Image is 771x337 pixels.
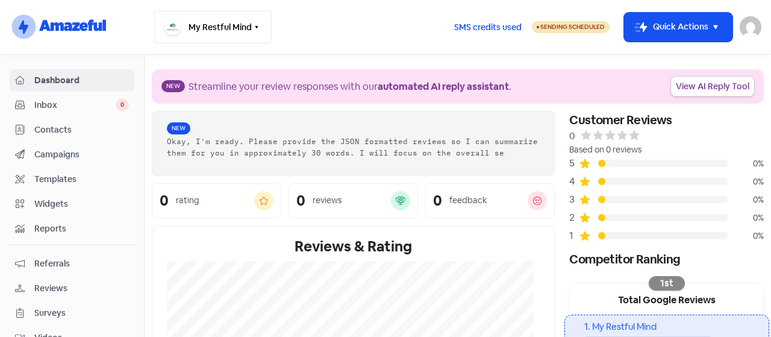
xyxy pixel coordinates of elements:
iframe: chat widget [720,289,759,325]
button: My Restful Mind [154,11,272,43]
div: Streamline your review responses with our . [189,80,511,94]
span: New [161,80,185,92]
div: 0 [569,129,575,143]
div: Reviews & Rating [167,236,540,257]
span: Widgets [34,198,129,210]
a: Sending Scheduled [532,20,610,34]
div: 0 [296,194,305,208]
a: Dashboard [10,69,134,92]
div: 0% [728,212,764,224]
a: 0feedback [425,183,555,218]
span: Dashboard [34,74,129,87]
a: Referrals [10,253,134,275]
a: Contacts [10,119,134,141]
div: 0% [728,175,764,188]
span: Contacts [34,124,129,136]
span: Campaigns [34,148,129,161]
span: Sending Scheduled [540,23,605,31]
a: 0rating [152,183,281,218]
div: 0 [433,194,442,208]
div: Competitor Ranking [569,250,764,268]
div: 1. My Restful Mind [584,320,749,334]
a: Inbox 0 [10,94,134,116]
a: SMS credits used [444,20,532,33]
div: 0% [728,157,764,170]
div: 0 [160,194,169,208]
div: Based on 0 reviews [569,143,764,156]
div: 0% [728,230,764,242]
span: Inbox [34,99,116,112]
div: feedback [449,194,487,207]
a: View AI Reply Tool [671,77,754,96]
a: 0reviews [289,183,418,218]
span: Templates [34,173,129,186]
div: 5 [569,156,579,171]
div: reviews [313,194,342,207]
div: rating [176,194,199,207]
div: 3 [569,192,579,207]
img: User [740,16,761,38]
span: 0 [116,99,129,111]
a: Reviews [10,277,134,300]
div: 2 [569,210,579,225]
div: 4 [569,174,579,189]
span: Reviews [34,282,129,295]
div: Customer Reviews [569,111,764,129]
div: 1 [569,228,579,243]
button: Quick Actions [624,13,732,42]
a: Reports [10,218,134,240]
div: Total Google Reviews [570,283,763,315]
div: 0% [728,194,764,206]
a: Campaigns [10,143,134,166]
span: Reports [34,222,129,235]
b: automated AI reply assistant [378,80,509,93]
span: New [167,122,190,134]
div: 1st [649,276,685,291]
a: Widgets [10,193,134,215]
span: SMS credits used [454,21,522,34]
a: Templates [10,168,134,191]
a: Surveys [10,302,134,324]
span: Referrals [34,257,129,270]
span: Surveys [34,307,129,320]
div: Okay, I'm ready. Please provide the JSON formatted reviews so I can summarize them for you in app... [167,136,540,159]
